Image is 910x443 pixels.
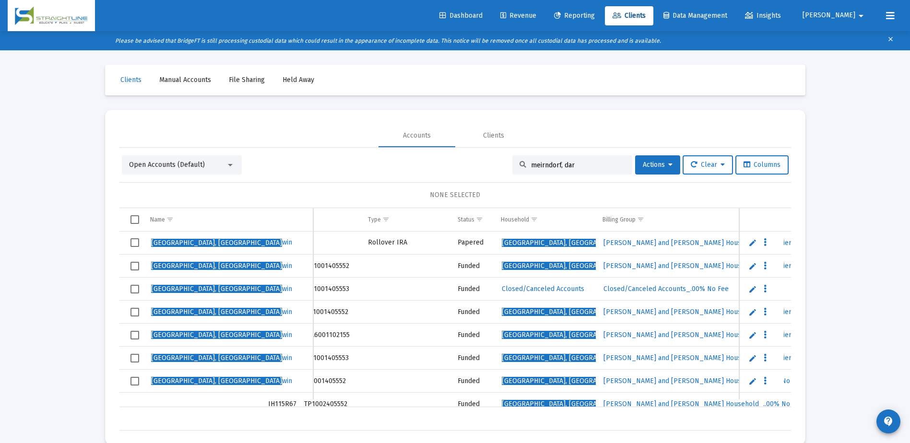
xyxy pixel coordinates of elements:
a: Edit [748,285,757,293]
td: Column Type [361,208,451,231]
a: [GEOGRAPHIC_DATA], [GEOGRAPHIC_DATA]win [150,259,293,273]
span: [PERSON_NAME] [803,12,855,20]
img: Dashboard [15,6,88,25]
div: Accounts [403,131,431,140]
div: Name [150,216,165,223]
td: Rollover IRA [361,232,451,255]
span: [GEOGRAPHIC_DATA], [GEOGRAPHIC_DATA] [151,308,282,316]
div: Funded [458,261,488,271]
span: [PERSON_NAME] and [PERSON_NAME] Household_..00% No Fee [603,400,803,408]
a: Clients [605,6,653,25]
a: [GEOGRAPHIC_DATA], [GEOGRAPHIC_DATA]win Household [501,259,679,273]
button: [PERSON_NAME] [791,6,878,25]
mat-icon: contact_support [883,416,894,427]
a: Closed/Canceled Accounts [501,282,585,296]
div: Select row [130,238,139,247]
div: NONE SELECTED [127,190,783,200]
span: [PERSON_NAME] and [PERSON_NAME] Household_..00% No Fee [603,377,803,385]
button: Clear [683,155,733,175]
span: Insights [745,12,781,20]
span: Show filter options for column 'Billing Group' [637,216,644,223]
span: Reporting [554,12,595,20]
a: Revenue [493,6,544,25]
span: Show filter options for column 'Status' [476,216,483,223]
a: [GEOGRAPHIC_DATA], [GEOGRAPHIC_DATA]win Household [501,328,679,342]
a: Edit [748,354,757,362]
a: [PERSON_NAME] and [PERSON_NAME] Household_..00% No Fee [603,374,804,388]
mat-icon: arrow_drop_down [855,6,867,25]
div: Funded [458,353,488,363]
div: Select row [130,354,139,362]
a: Edit [748,262,757,270]
div: Status [458,216,474,223]
span: [GEOGRAPHIC_DATA], [GEOGRAPHIC_DATA] [151,377,282,385]
a: [GEOGRAPHIC_DATA], [GEOGRAPHIC_DATA]win [150,328,293,342]
a: Held Away [275,70,322,90]
span: win [151,354,292,362]
span: win Household [502,400,678,408]
span: win Household [502,262,678,270]
div: Billing Group [603,216,636,223]
div: Select row [130,331,139,339]
a: [PERSON_NAME] and [PERSON_NAME] Household_.90% Tiered-Arrears [603,305,826,319]
a: Edit [748,238,757,247]
a: [GEOGRAPHIC_DATA], [GEOGRAPHIC_DATA]win [150,374,293,388]
span: [GEOGRAPHIC_DATA], [GEOGRAPHIC_DATA] [502,331,633,339]
a: [GEOGRAPHIC_DATA], [GEOGRAPHIC_DATA]win Household [501,235,679,250]
span: File Sharing [229,76,265,84]
a: Clients [113,70,149,90]
span: Clients [613,12,646,20]
span: [PERSON_NAME] and [PERSON_NAME] Household_.90% Tiered-Arrears [603,308,825,316]
td: IH115R67__TP1002405552 [261,393,361,416]
span: Clear [691,161,725,169]
a: [PERSON_NAME] and [PERSON_NAME] Household_.90% Tiered-Arrears [603,259,826,273]
span: [GEOGRAPHIC_DATA], [GEOGRAPHIC_DATA] [151,331,282,339]
mat-icon: clear [887,34,894,48]
span: Closed/Canceled Accounts [502,285,584,293]
a: [GEOGRAPHIC_DATA], [GEOGRAPHIC_DATA]win Household [501,397,679,411]
span: win Household [502,238,678,246]
span: Dashboard [439,12,483,20]
span: Show filter options for column 'Name' [166,216,174,223]
span: win [151,331,292,339]
td: Column Name [143,208,313,231]
span: win [151,262,292,270]
span: win [151,238,292,246]
a: File Sharing [221,70,272,90]
span: [GEOGRAPHIC_DATA], [GEOGRAPHIC_DATA] [151,239,282,247]
a: [PERSON_NAME] and [PERSON_NAME] Household_.90% Tiered-Arrears [603,328,826,342]
a: [GEOGRAPHIC_DATA], [GEOGRAPHIC_DATA]win [150,305,293,319]
a: [GEOGRAPHIC_DATA], [GEOGRAPHIC_DATA]win [150,282,293,296]
a: [PERSON_NAME] and [PERSON_NAME] Household_..00% No Fee [603,397,804,411]
a: Closed/Canceled Accounts_.00% No Fee [603,282,730,296]
div: Funded [458,399,488,409]
span: [PERSON_NAME] and [PERSON_NAME] Household_.90% Tiered-Arrears [603,262,825,270]
div: Funded [458,376,488,386]
span: win Household [502,354,678,362]
a: [GEOGRAPHIC_DATA], [GEOGRAPHIC_DATA]win [150,351,293,365]
span: [GEOGRAPHIC_DATA], [GEOGRAPHIC_DATA] [502,262,633,270]
span: [GEOGRAPHIC_DATA], [GEOGRAPHIC_DATA] [502,308,633,316]
div: Household [501,216,529,223]
span: [GEOGRAPHIC_DATA], [GEOGRAPHIC_DATA] [151,285,282,293]
td: Column Billing Group [596,208,817,231]
a: [PERSON_NAME] and [PERSON_NAME] Household_.90% Tiered-Arrears [603,236,826,250]
a: Dashboard [432,6,490,25]
span: Open Accounts (Default) [129,161,205,169]
div: Data grid [119,208,791,431]
span: win [151,285,292,293]
a: Edit [748,377,757,385]
input: Search [531,161,625,169]
a: Reporting [546,6,603,25]
div: Funded [458,307,488,317]
span: Show filter options for column 'Type' [382,216,390,223]
div: Funded [458,284,488,294]
i: Please be advised that BridgeFT is still processing custodial data which could result in the appe... [115,37,661,44]
td: Column Household [494,208,596,231]
a: Edit [748,308,757,316]
div: Select row [130,285,139,293]
div: Select row [130,262,139,270]
span: win Household [502,308,678,316]
span: [GEOGRAPHIC_DATA], [GEOGRAPHIC_DATA] [502,400,633,408]
div: Select row [130,308,139,316]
